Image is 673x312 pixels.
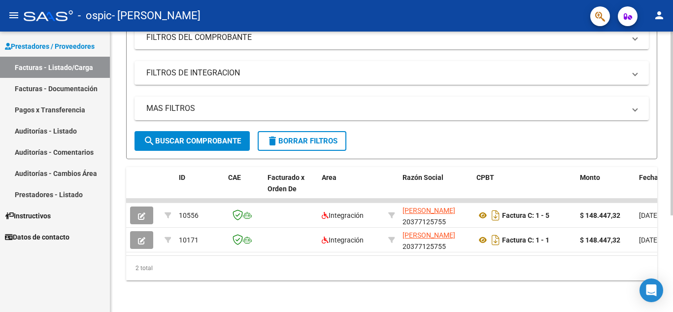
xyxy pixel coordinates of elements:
mat-icon: menu [8,9,20,21]
span: Buscar Comprobante [143,137,241,145]
span: CAE [228,173,241,181]
span: Datos de contacto [5,232,69,243]
span: Prestadores / Proveedores [5,41,95,52]
strong: $ 148.447,32 [580,211,620,219]
span: Razón Social [403,173,443,181]
datatable-header-cell: Monto [576,167,635,210]
mat-icon: person [653,9,665,21]
span: ID [179,173,185,181]
div: 20377125755 [403,230,469,250]
div: 2 total [126,256,657,280]
span: Area [322,173,336,181]
datatable-header-cell: Area [318,167,384,210]
span: CPBT [476,173,494,181]
span: [DATE] [639,211,659,219]
span: Monto [580,173,600,181]
span: [PERSON_NAME] [403,207,455,214]
mat-expansion-panel-header: FILTROS DE INTEGRACION [135,61,649,85]
div: 20377125755 [403,205,469,226]
mat-icon: search [143,135,155,147]
datatable-header-cell: ID [175,167,224,210]
span: - ospic [78,5,112,27]
datatable-header-cell: CPBT [472,167,576,210]
mat-panel-title: FILTROS DE INTEGRACION [146,68,625,78]
strong: Factura C: 1 - 1 [502,236,549,244]
div: Open Intercom Messenger [639,278,663,302]
datatable-header-cell: CAE [224,167,264,210]
span: [DATE] [639,236,659,244]
mat-expansion-panel-header: MAS FILTROS [135,97,649,120]
i: Descargar documento [489,208,502,223]
mat-panel-title: MAS FILTROS [146,103,625,114]
span: Integración [322,211,364,219]
span: - [PERSON_NAME] [112,5,201,27]
span: Instructivos [5,210,51,221]
strong: $ 148.447,32 [580,236,620,244]
button: Buscar Comprobante [135,131,250,151]
button: Borrar Filtros [258,131,346,151]
span: Borrar Filtros [267,137,337,145]
i: Descargar documento [489,232,502,248]
span: Facturado x Orden De [268,173,304,193]
span: [PERSON_NAME] [403,231,455,239]
datatable-header-cell: Razón Social [399,167,472,210]
mat-expansion-panel-header: FILTROS DEL COMPROBANTE [135,26,649,49]
strong: Factura C: 1 - 5 [502,211,549,219]
span: Integración [322,236,364,244]
datatable-header-cell: Facturado x Orden De [264,167,318,210]
mat-icon: delete [267,135,278,147]
mat-panel-title: FILTROS DEL COMPROBANTE [146,32,625,43]
span: 10171 [179,236,199,244]
span: 10556 [179,211,199,219]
